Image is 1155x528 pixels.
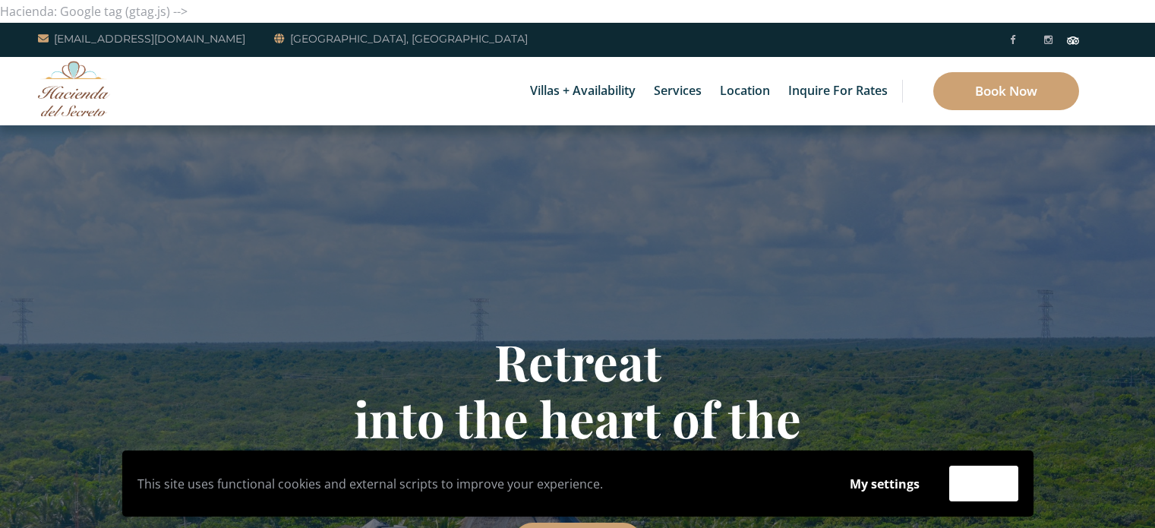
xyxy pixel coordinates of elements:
[134,333,1022,504] h1: Retreat into the heart of the Riviera Maya
[137,473,820,495] p: This site uses functional cookies and external scripts to improve your experience.
[949,466,1018,501] button: Accept
[933,72,1079,110] a: Book Now
[781,57,895,125] a: Inquire for Rates
[274,30,528,48] a: [GEOGRAPHIC_DATA], [GEOGRAPHIC_DATA]
[712,57,778,125] a: Location
[38,61,110,116] img: Awesome Logo
[38,30,245,48] a: [EMAIL_ADDRESS][DOMAIN_NAME]
[646,57,709,125] a: Services
[1067,36,1079,44] img: Tripadvisor_logomark.svg
[522,57,643,125] a: Villas + Availability
[835,466,934,501] button: My settings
